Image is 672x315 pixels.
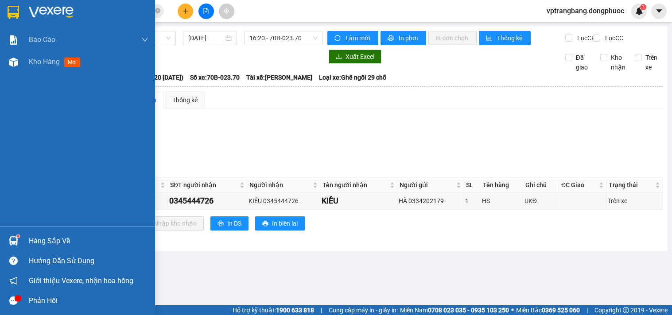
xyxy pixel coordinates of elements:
span: Đã giao [572,53,594,72]
span: down [141,36,148,43]
button: downloadXuất Excel [329,50,381,64]
span: ĐC Giao [561,180,597,190]
span: notification [9,277,18,285]
span: Miền Bắc [516,305,580,315]
span: aim [223,8,229,14]
button: file-add [198,4,214,19]
span: | [321,305,322,315]
span: Xuất Excel [346,52,374,61]
span: Hỗ trợ kỹ thuật: [233,305,314,315]
span: Kho hàng [29,58,60,66]
div: HÀ 0334202179 [399,196,462,206]
span: printer [262,220,268,227]
div: Hàng sắp về [29,234,148,248]
div: Hướng dẫn sử dụng [29,254,148,268]
span: ⚪️ [511,308,514,312]
th: Tên hàng [481,178,523,192]
span: In DS [227,219,241,228]
span: close-circle [155,8,160,13]
span: Báo cáo [29,34,55,45]
td: 0345444726 [168,192,247,210]
span: plus [183,8,189,14]
img: logo-vxr [8,6,19,19]
span: Người nhận [249,180,311,190]
th: Ghi chú [523,178,559,192]
span: vptrangbang.dongphuoc [540,5,631,16]
span: file-add [203,8,209,14]
span: Lọc CR [574,33,597,43]
img: warehouse-icon [9,58,18,67]
span: Tài xế: [PERSON_NAME] [246,73,312,82]
span: In phơi [399,33,419,43]
span: bar-chart [486,35,493,42]
button: In đơn chọn [428,31,477,45]
span: Trạng thái [609,180,653,190]
span: Thống kê [497,33,524,43]
img: solution-icon [9,35,18,45]
span: Tên người nhận [322,180,388,190]
span: printer [388,35,395,42]
div: Phản hồi [29,294,148,307]
span: SĐT người nhận [170,180,238,190]
div: KIỀU [322,195,396,207]
span: In biên lai [272,219,298,228]
span: Người gửi [400,180,454,190]
div: Trên xe [608,196,661,206]
span: 16:20 - 70B-023.70 [249,31,318,45]
span: Làm mới [346,33,371,43]
img: icon-new-feature [635,7,643,15]
button: printerIn DS [210,216,249,230]
span: Lọc CC [602,33,625,43]
span: Kho nhận [607,53,629,72]
span: Cung cấp máy in - giấy in: [329,305,398,315]
span: Giới thiệu Vexere, nhận hoa hồng [29,275,133,286]
span: caret-down [655,7,663,15]
input: 15/08/2025 [188,33,224,43]
span: sync [334,35,342,42]
button: downloadNhập kho nhận [137,216,204,230]
span: close-circle [155,7,160,15]
span: | [587,305,588,315]
button: syncLàm mới [327,31,378,45]
th: SL [464,178,480,192]
button: plus [178,4,193,19]
strong: 1900 633 818 [276,307,314,314]
span: Miền Nam [400,305,509,315]
span: Số xe: 70B-023.70 [190,73,240,82]
span: mới [64,58,80,67]
button: printerIn biên lai [255,216,305,230]
button: caret-down [651,4,667,19]
span: Trên xe [642,53,663,72]
div: Thống kê [172,95,198,105]
span: download [336,54,342,61]
button: aim [219,4,234,19]
button: bar-chartThống kê [479,31,531,45]
img: warehouse-icon [9,236,18,246]
div: 0345444726 [169,195,245,207]
td: KIỀU [320,192,398,210]
span: Loại xe: Ghế ngồi 29 chỗ [319,73,386,82]
div: UKĐ [524,196,557,206]
div: KIỀU 0345444726 [249,196,319,206]
button: printerIn phơi [381,31,426,45]
strong: 0708 023 035 - 0935 103 250 [428,307,509,314]
sup: 1 [17,235,19,238]
span: message [9,296,18,305]
span: 1 [641,4,645,10]
span: question-circle [9,257,18,265]
strong: 0369 525 060 [542,307,580,314]
sup: 1 [640,4,646,10]
span: copyright [623,307,629,313]
div: HS [482,196,521,206]
span: printer [218,220,224,227]
div: 1 [465,196,478,206]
